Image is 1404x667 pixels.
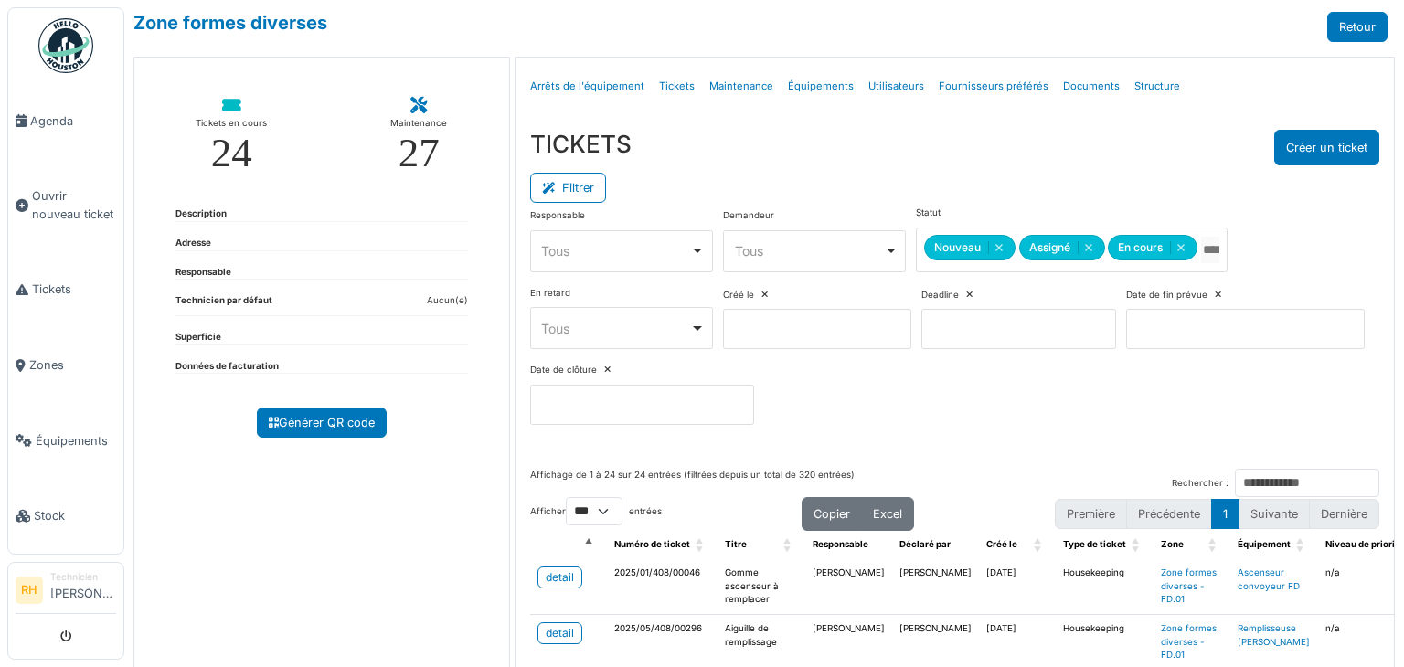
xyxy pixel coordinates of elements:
dt: Données de facturation [175,360,279,374]
a: Équipements [8,403,123,479]
a: Générer QR code [257,408,387,438]
button: Excel [861,497,914,531]
span: Créé le [986,539,1017,549]
label: Deadline [921,289,959,302]
a: Agenda [8,83,123,159]
td: [PERSON_NAME] [805,559,892,615]
div: Affichage de 1 à 24 sur 24 entrées (filtrées depuis un total de 320 entrées) [530,469,855,497]
div: Assigné [1019,235,1105,260]
div: detail [546,625,574,641]
button: Copier [802,497,862,531]
h3: TICKETS [530,130,632,158]
dt: Description [175,207,227,221]
span: Numéro de ticket: Activate to sort [696,531,707,559]
a: Structure [1127,65,1187,108]
a: detail [537,622,582,644]
span: Tickets [32,281,116,298]
span: Créé le: Activate to sort [1034,531,1045,559]
div: Maintenance [390,114,447,132]
li: [PERSON_NAME] [50,570,116,609]
button: Remove item: 'new' [988,241,1009,254]
span: Équipements [36,432,116,450]
td: [DATE] [979,559,1056,615]
dt: Adresse [175,237,211,250]
select: Afficherentrées [566,497,622,525]
div: Nouveau [924,235,1016,260]
a: Zone formes diverses - FD.01 [1161,623,1217,660]
label: Créé le [723,289,754,302]
td: [PERSON_NAME] [892,559,979,615]
a: Tickets en cours 24 [181,83,282,188]
label: Date de clôture [530,364,597,377]
a: Stock [8,479,123,555]
label: Rechercher : [1172,477,1228,491]
a: Ascenseur convoyeur FD [1238,567,1300,591]
a: Zone formes diverses - FD.01 [1161,567,1217,604]
label: Date de fin prévue [1126,289,1207,302]
a: Tickets [652,65,702,108]
span: Équipement [1238,539,1291,549]
div: En cours [1108,235,1197,260]
dt: Responsable [175,266,231,280]
div: detail [546,569,574,586]
div: Tous [735,241,884,260]
td: 2025/01/408/00046 [607,559,718,615]
label: Demandeur [723,209,774,223]
div: 27 [399,132,440,174]
a: Arrêts de l'équipement [523,65,652,108]
a: Tickets [8,252,123,328]
a: Ouvrir nouveau ticket [8,159,123,252]
img: Badge_color-CXgf-gQk.svg [38,18,93,73]
span: Titre: Activate to sort [783,531,794,559]
div: Tous [541,319,690,338]
a: Fournisseurs préférés [931,65,1056,108]
button: Remove item: 'assigned' [1078,241,1099,254]
div: Technicien [50,570,116,584]
span: Déclaré par [899,539,951,549]
a: Retour [1327,12,1388,42]
label: Responsable [530,209,585,223]
dd: Aucun(e) [427,294,468,308]
label: En retard [530,287,570,301]
span: Excel [873,507,902,521]
span: Agenda [30,112,116,130]
td: Housekeeping [1056,559,1154,615]
button: Créer un ticket [1274,130,1379,165]
span: Type de ticket: Activate to sort [1132,531,1143,559]
li: RH [16,577,43,604]
span: Responsable [813,539,868,549]
button: 1 [1211,499,1239,529]
a: Zone formes diverses [133,12,327,34]
label: Statut [916,206,941,220]
nav: pagination [1055,499,1379,529]
a: RH Technicien[PERSON_NAME] [16,570,116,614]
span: Copier [814,507,850,521]
span: Type de ticket [1063,539,1126,549]
div: 24 [211,132,252,174]
span: Zone: Activate to sort [1208,531,1219,559]
label: Afficher entrées [530,497,662,525]
span: Zone [1161,539,1184,549]
button: Filtrer [530,173,606,203]
a: Utilisateurs [861,65,931,108]
dt: Technicien par défaut [175,294,272,315]
a: Maintenance 27 [376,83,463,188]
td: Gomme ascenseur à remplacer [718,559,805,615]
span: Titre [725,539,747,549]
div: Tickets en cours [196,114,267,132]
span: Stock [34,507,116,524]
a: Zones [8,327,123,403]
a: Documents [1056,65,1127,108]
span: Ouvrir nouveau ticket [32,187,116,222]
a: Maintenance [702,65,781,108]
span: Numéro de ticket [614,539,690,549]
dt: Superficie [175,331,221,344]
span: Zones [29,356,116,374]
a: Équipements [781,65,861,108]
span: Niveau de priorité [1325,539,1404,549]
button: Remove item: 'ongoing' [1170,241,1191,254]
div: Tous [541,241,690,260]
span: Équipement: Activate to sort [1296,531,1307,559]
a: detail [537,566,582,588]
input: Tous [1201,237,1219,263]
